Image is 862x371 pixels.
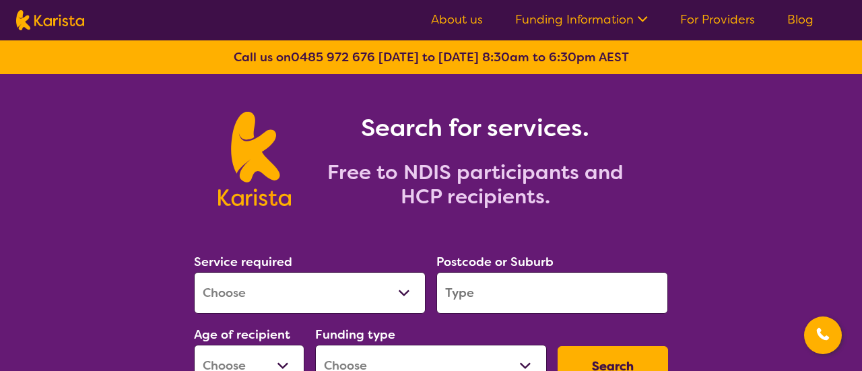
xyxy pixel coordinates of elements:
[16,10,84,30] img: Karista logo
[234,49,629,65] b: Call us on [DATE] to [DATE] 8:30am to 6:30pm AEST
[680,11,755,28] a: For Providers
[194,327,290,343] label: Age of recipient
[291,49,375,65] a: 0485 972 676
[194,254,292,270] label: Service required
[436,272,668,314] input: Type
[804,316,842,354] button: Call us
[218,112,290,206] img: Karista logo
[315,327,395,343] label: Funding type
[787,11,814,28] a: Blog
[515,11,648,28] a: Funding Information
[431,11,483,28] a: About us
[307,112,644,144] h1: Search for services.
[307,160,644,209] h2: Free to NDIS participants and HCP recipients.
[436,254,554,270] label: Postcode or Suburb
